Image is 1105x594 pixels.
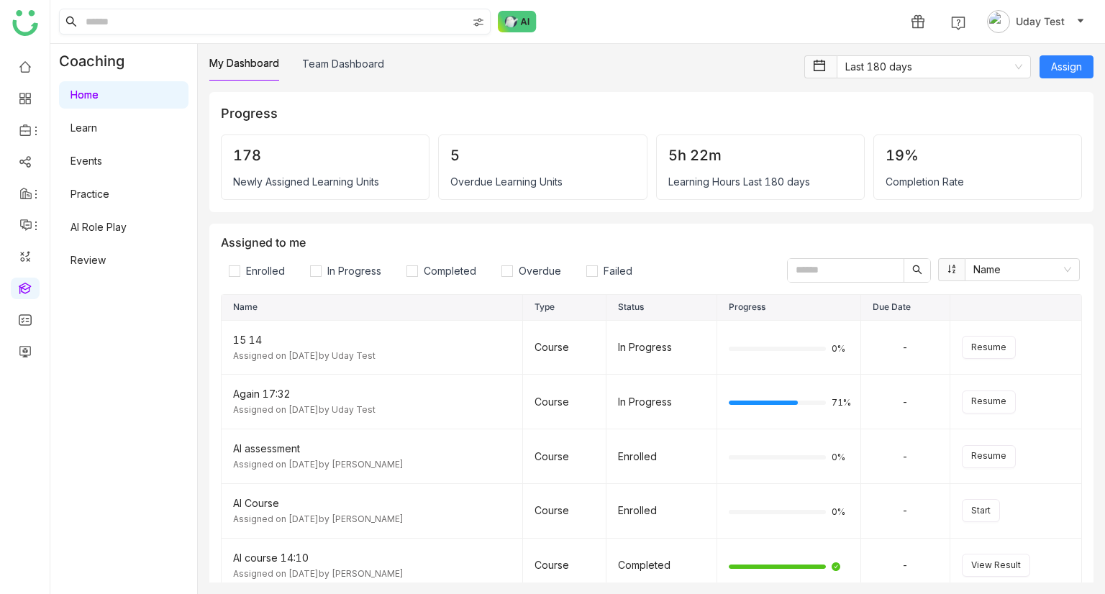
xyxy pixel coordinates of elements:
[845,56,1022,78] nz-select-item: Last 180 days
[962,336,1016,359] button: Resume
[832,453,849,462] span: 0%
[1016,14,1065,29] span: Uday Test
[221,235,1082,283] div: Assigned to me
[418,265,482,277] span: Completed
[233,441,511,457] div: AI assessment
[240,265,291,277] span: Enrolled
[233,495,511,511] div: AI Course
[12,10,38,36] img: logo
[71,221,127,233] a: AI Role Play
[233,349,511,363] div: Assigned on [DATE] by Uday Test
[861,321,950,375] td: -
[618,339,706,355] div: In Progress
[71,155,102,167] a: Events
[498,11,537,32] img: ask-buddy-normal.svg
[717,295,861,321] th: Progress
[861,375,950,429] td: -
[50,44,146,78] div: Coaching
[618,449,706,465] div: Enrolled
[832,508,849,516] span: 0%
[523,295,606,321] th: Type
[971,395,1006,408] span: Resume
[984,10,1088,33] button: Uday Test
[987,10,1010,33] img: avatar
[951,16,965,30] img: help.svg
[618,557,706,573] div: Completed
[71,188,109,200] a: Practice
[618,394,706,410] div: In Progress
[971,559,1021,572] span: View Result
[233,458,511,472] div: Assigned on [DATE] by [PERSON_NAME]
[618,503,706,518] div: Enrolled
[1051,59,1082,75] span: Assign
[973,259,1071,280] nz-select-item: Name
[450,147,635,164] div: 5
[71,88,99,101] a: Home
[962,499,1000,522] button: Start
[886,175,1070,188] div: Completion Rate
[473,17,484,28] img: search-type.svg
[233,386,511,402] div: Again 17:32
[832,344,849,353] span: 0%
[971,341,1006,355] span: Resume
[668,175,852,188] div: Learning Hours Last 180 days
[71,122,97,134] a: Learn
[971,449,1006,463] span: Resume
[962,390,1016,413] button: Resume
[1040,55,1093,78] button: Assign
[535,449,594,465] div: Course
[535,339,594,355] div: Course
[832,398,849,407] span: 71%
[861,295,950,321] th: Due Date
[233,175,417,188] div: Newly Assigned Learning Units
[513,265,567,277] span: Overdue
[209,57,279,69] a: My Dashboard
[971,504,991,518] span: Start
[322,265,387,277] span: In Progress
[535,557,594,573] div: Course
[302,58,384,70] a: Team Dashboard
[535,503,594,518] div: Course
[71,254,106,266] a: Review
[233,550,511,566] div: AI course 14:10
[962,554,1030,577] button: View Result
[221,104,1082,123] div: Progress
[233,513,511,526] div: Assigned on [DATE] by [PERSON_NAME]
[535,394,594,410] div: Course
[450,175,635,188] div: Overdue Learning Units
[222,295,523,321] th: Name
[233,147,417,164] div: 178
[233,403,511,417] div: Assigned on [DATE] by Uday Test
[861,429,950,484] td: -
[962,445,1016,468] button: Resume
[886,147,1070,164] div: 19%
[233,332,511,348] div: 15 14
[861,539,950,593] td: -
[598,265,638,277] span: Failed
[233,567,511,581] div: Assigned on [DATE] by [PERSON_NAME]
[861,484,950,539] td: -
[668,147,852,164] div: 5h 22m
[606,295,718,321] th: Status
